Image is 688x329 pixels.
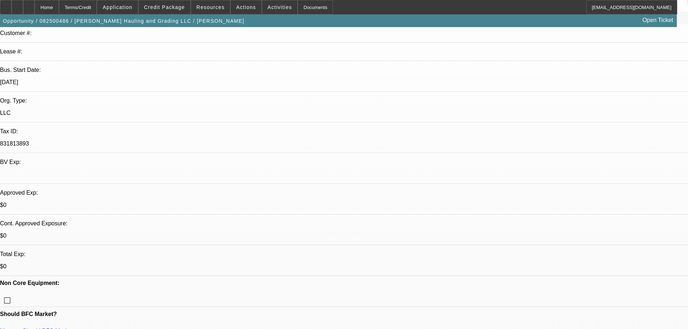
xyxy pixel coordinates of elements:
a: Open Ticket [640,14,676,26]
span: Credit Package [144,4,185,10]
button: Actions [231,0,261,14]
button: Credit Package [139,0,190,14]
span: Actions [236,4,256,10]
button: Application [97,0,138,14]
span: Application [103,4,132,10]
button: Resources [191,0,230,14]
button: Activities [262,0,298,14]
span: Activities [268,4,292,10]
span: Opportunity / 082500486 / [PERSON_NAME] Hauling and Grading LLC / [PERSON_NAME] [3,18,244,24]
span: Resources [196,4,225,10]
